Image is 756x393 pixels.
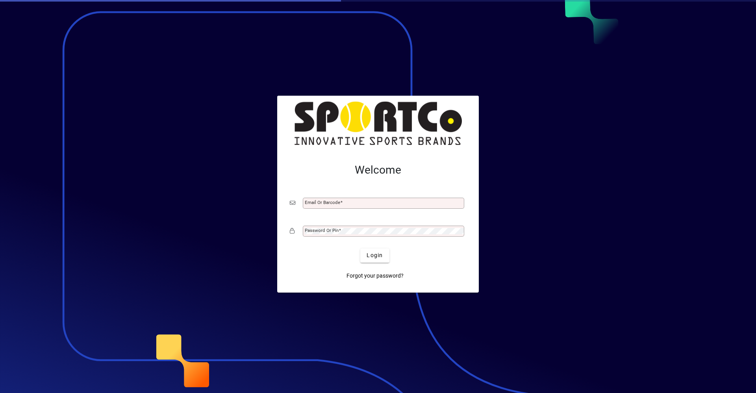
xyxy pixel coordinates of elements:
[305,200,340,205] mat-label: Email or Barcode
[346,272,404,280] span: Forgot your password?
[360,248,389,263] button: Login
[343,269,407,283] a: Forgot your password?
[367,251,383,260] span: Login
[305,228,339,233] mat-label: Password or Pin
[290,163,466,177] h2: Welcome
